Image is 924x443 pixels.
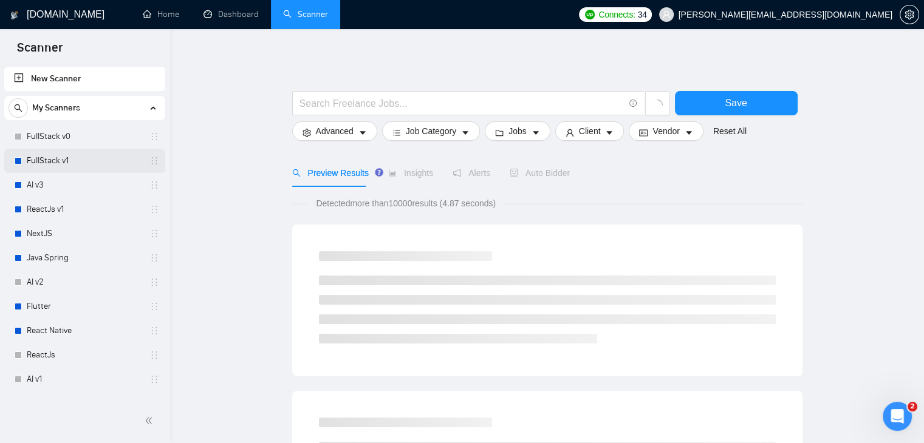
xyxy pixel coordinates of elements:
[149,350,159,360] span: holder
[598,8,635,21] span: Connects:
[149,374,159,384] span: holder
[652,124,679,138] span: Vendor
[374,167,385,178] div: Tooltip anchor
[9,98,28,118] button: search
[149,302,159,311] span: holder
[149,229,159,238] span: holder
[382,121,480,141] button: barsJob Categorycaret-down
[149,205,159,214] span: holder
[495,128,504,137] span: folder
[307,197,504,210] span: Detected more than 10000 results (4.87 seconds)
[510,169,518,177] span: robot
[532,128,540,137] span: caret-down
[358,128,367,137] span: caret-down
[652,100,663,110] span: loading
[204,9,259,19] a: dashboardDashboard
[406,124,456,138] span: Job Category
[149,326,159,336] span: holder
[579,124,601,138] span: Client
[7,39,72,64] span: Scanner
[900,10,919,19] a: setting
[32,96,80,120] span: My Scanners
[388,168,433,178] span: Insights
[662,10,671,19] span: user
[27,367,142,391] a: AI v1
[713,124,747,138] a: Reset All
[510,168,570,178] span: Auto Bidder
[388,169,397,177] span: area-chart
[143,9,179,19] a: homeHome
[27,197,142,221] a: ReactJs v1
[149,253,159,263] span: holder
[14,67,156,91] a: New Scanner
[27,319,142,343] a: React Native
[900,5,919,24] button: setting
[508,124,527,138] span: Jobs
[292,168,369,178] span: Preview Results
[485,121,550,141] button: folderJobscaret-down
[883,402,912,431] iframe: Intercom live chat
[638,8,647,21] span: 34
[149,180,159,190] span: holder
[292,121,377,141] button: settingAdvancedcaret-down
[27,149,142,173] a: FullStack v1
[605,128,614,137] span: caret-down
[149,277,159,287] span: holder
[685,128,693,137] span: caret-down
[145,414,157,427] span: double-left
[283,9,328,19] a: searchScanner
[27,391,142,416] a: AI v0
[639,128,648,137] span: idcard
[299,96,624,111] input: Search Freelance Jobs...
[27,173,142,197] a: AI v3
[4,67,165,91] li: New Scanner
[675,91,798,115] button: Save
[303,128,311,137] span: setting
[27,343,142,367] a: ReactJs
[27,124,142,149] a: FullStack v0
[10,5,19,25] img: logo
[461,128,470,137] span: caret-down
[555,121,625,141] button: userClientcaret-down
[27,270,142,294] a: AI v2
[149,132,159,141] span: holder
[629,121,703,141] button: idcardVendorcaret-down
[725,95,747,110] span: Save
[9,104,27,112] span: search
[585,10,595,19] img: upwork-logo.png
[292,169,301,177] span: search
[629,100,637,107] span: info-circle
[27,246,142,270] a: Java Spring
[566,128,574,137] span: user
[453,169,461,177] span: notification
[27,294,142,319] a: Flutter
[149,156,159,166] span: holder
[900,10,919,19] span: setting
[453,168,490,178] span: Alerts
[27,221,142,246] a: NextJS
[316,124,354,138] span: Advanced
[908,402,917,411] span: 2
[392,128,401,137] span: bars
